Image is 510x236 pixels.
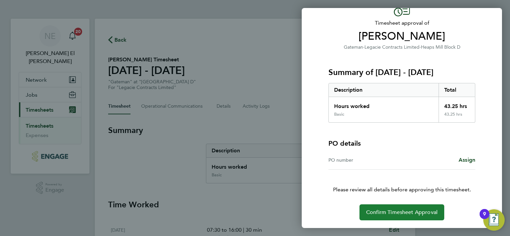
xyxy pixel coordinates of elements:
span: Assign [459,157,475,163]
button: Open Resource Center, 9 new notifications [483,209,505,231]
span: Gateman [344,44,363,50]
span: [PERSON_NAME] [328,30,475,43]
div: 43.25 hrs [439,112,475,122]
div: Total [439,83,475,97]
span: · [363,44,364,50]
h4: PO details [328,139,361,148]
p: Please review all details before approving this timesheet. [320,170,483,194]
div: Basic [334,112,344,117]
span: Confirm Timesheet Approval [366,209,438,216]
div: Summary of 25 - 31 Aug 2025 [328,83,475,123]
span: Legacie Contracts Limited [364,44,420,50]
div: PO number [328,156,402,164]
button: Confirm Timesheet Approval [359,204,444,220]
span: Heaps Mill Block D [421,44,460,50]
span: Timesheet approval of [328,19,475,27]
h3: Summary of [DATE] - [DATE] [328,67,475,78]
div: 43.25 hrs [439,97,475,112]
div: Description [329,83,439,97]
div: Hours worked [329,97,439,112]
div: 9 [483,214,486,223]
a: Assign [459,156,475,164]
span: · [420,44,421,50]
